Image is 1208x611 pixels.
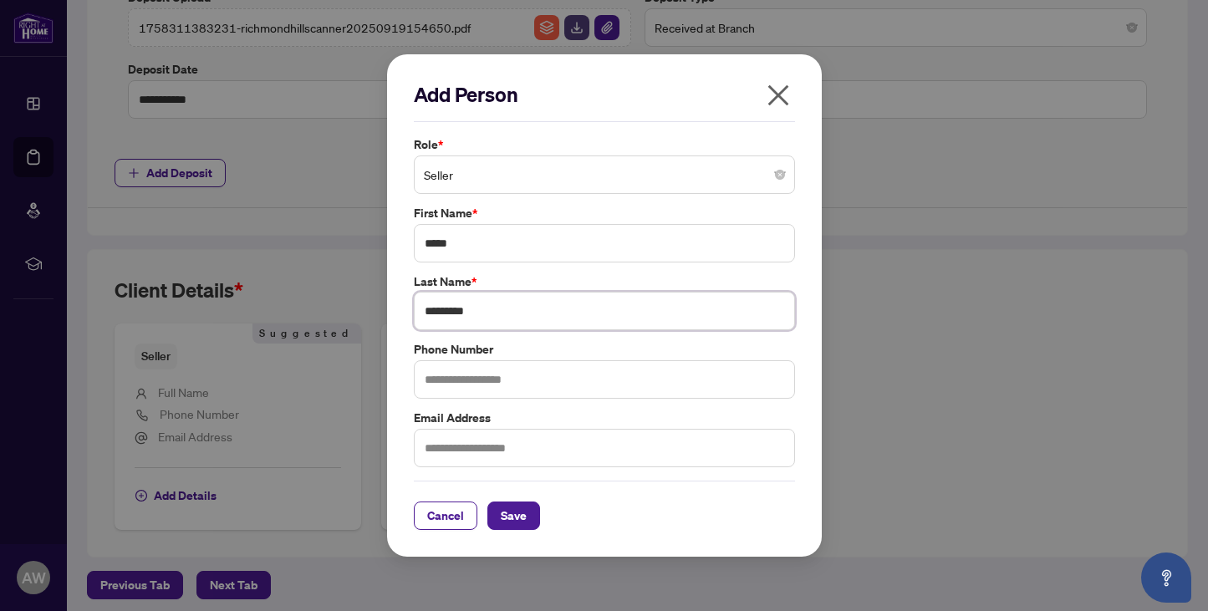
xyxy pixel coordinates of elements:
[414,502,477,530] button: Cancel
[1141,552,1191,603] button: Open asap
[414,409,795,427] label: Email Address
[414,340,795,359] label: Phone Number
[414,204,795,222] label: First Name
[501,502,527,529] span: Save
[775,170,785,180] span: close-circle
[487,502,540,530] button: Save
[414,135,795,154] label: Role
[765,82,792,109] span: close
[414,272,795,291] label: Last Name
[427,502,464,529] span: Cancel
[424,159,785,191] span: Seller
[414,81,795,108] h2: Add Person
